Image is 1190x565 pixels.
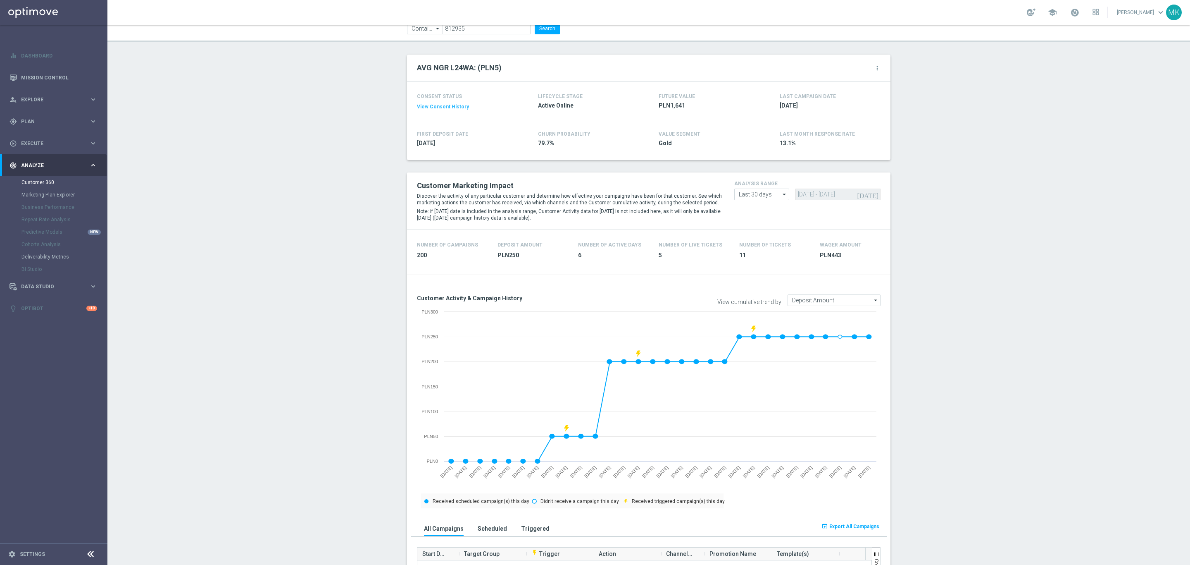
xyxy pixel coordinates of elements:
[21,163,89,168] span: Analyze
[777,546,809,562] span: Template(s)
[21,176,107,189] div: Customer 360
[476,521,509,536] button: Scheduled
[699,465,712,479] text: [DATE]
[739,251,810,259] span: 11
[443,23,531,34] input: Enter CID, Email, name or phone
[578,251,649,259] span: 6
[717,299,781,306] label: View cumulative trend by
[424,525,464,532] h3: All Campaigns
[497,251,568,259] span: PLN250
[569,465,583,479] text: [DATE]
[89,282,97,290] i: keyboard_arrow_right
[612,465,626,479] text: [DATE]
[21,251,107,263] div: Deliverability Metrics
[434,23,442,34] i: arrow_drop_down
[10,162,17,169] i: track_changes
[627,465,640,479] text: [DATE]
[531,549,538,556] i: flash_on
[21,141,89,146] span: Execute
[659,93,695,99] h4: FUTURE VALUE
[483,465,496,479] text: [DATE]
[583,465,597,479] text: [DATE]
[10,162,89,169] div: Analyze
[21,189,107,201] div: Marketing Plan Explorer
[88,230,101,235] div: NEW
[829,524,879,529] span: Export All Campaigns
[521,525,550,532] h3: Triggered
[407,23,443,34] input: Contains
[531,551,560,557] span: Trigger
[578,242,641,248] h4: Number of Active Days
[10,305,17,312] i: lightbulb
[820,521,881,532] button: open_in_browser Export All Campaigns
[512,465,525,479] text: [DATE]
[757,465,770,479] text: [DATE]
[828,465,842,479] text: [DATE]
[659,131,700,137] h4: VALUE SEGMENT
[9,140,98,147] button: play_circle_outline Execute keyboard_arrow_right
[421,359,438,364] text: PLN200
[641,465,655,479] text: [DATE]
[10,140,89,147] div: Execute
[9,305,98,312] button: lightbulb Optibot +10
[10,118,89,125] div: Plan
[670,465,683,479] text: [DATE]
[598,465,612,479] text: [DATE]
[535,23,560,34] button: Search
[9,74,98,81] button: Mission Control
[417,251,488,259] span: 200
[21,192,86,198] a: Marketing Plan Explorer
[497,465,511,479] text: [DATE]
[771,465,784,479] text: [DATE]
[9,283,98,290] button: Data Studio keyboard_arrow_right
[468,465,482,479] text: [DATE]
[10,283,89,290] div: Data Studio
[20,552,45,557] a: Settings
[526,465,540,479] text: [DATE]
[666,546,693,562] span: Channel(s)
[439,465,453,479] text: [DATE]
[538,139,635,147] span: 79.7%
[800,465,813,479] text: [DATE]
[89,139,97,147] i: keyboard_arrow_right
[821,523,828,529] i: open_in_browser
[21,67,97,89] a: Mission Control
[742,465,756,479] text: [DATE]
[9,162,98,169] button: track_changes Analyze keyboard_arrow_right
[540,465,554,479] text: [DATE]
[780,131,855,137] span: LAST MONTH RESPONSE RATE
[10,297,97,319] div: Optibot
[9,53,98,59] button: equalizer Dashboard
[89,161,97,169] i: keyboard_arrow_right
[659,242,722,248] h4: Number Of Live Tickets
[538,93,583,99] h4: LIFECYCLE STAGE
[417,242,478,248] h4: Number of Campaigns
[555,465,568,479] text: [DATE]
[857,465,871,479] text: [DATE]
[426,459,438,464] text: PLN0
[739,242,791,248] h4: Number Of Tickets
[89,117,97,125] i: keyboard_arrow_right
[417,193,722,206] p: Discover the activity of any particular customer and determine how effective your campaigns have ...
[9,96,98,103] button: person_search Explore keyboard_arrow_right
[659,139,755,147] span: Gold
[421,309,438,314] text: PLN300
[709,546,756,562] span: Promotion Name
[659,102,755,110] span: PLN1,641
[781,189,789,200] i: arrow_drop_down
[464,546,500,562] span: Target Group
[713,465,727,479] text: [DATE]
[421,409,438,414] text: PLN100
[417,139,514,147] span: 2017-04-02
[780,102,876,110] span: 2025-09-13
[734,181,881,187] h4: analysis range
[21,263,107,275] div: BI Studio
[421,384,438,389] text: PLN150
[21,201,107,213] div: Business Performance
[433,498,529,504] text: Received scheduled campaign(s) this day
[780,139,876,147] span: 13.1%
[421,334,438,339] text: PLN250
